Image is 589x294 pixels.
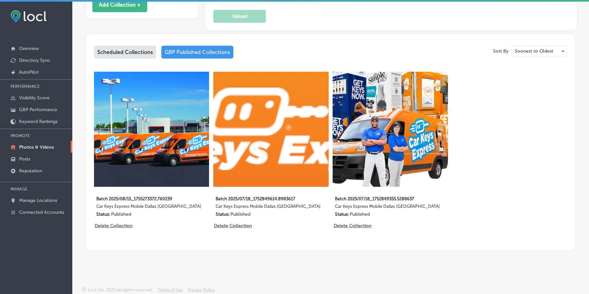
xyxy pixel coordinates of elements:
[111,211,131,217] p: Published
[94,72,209,187] img: Collection thumbnail
[19,69,39,75] p: AutoPilot
[216,204,320,211] label: Car Keys Express Mobile Dallas [GEOGRAPHIC_DATA]
[19,209,64,215] p: Connected Accounts
[334,223,371,229] p: Delete Collection
[19,107,57,112] p: GBP Performance
[161,46,233,59] div: GBP Published Collections
[19,198,57,203] p: Manage Locations
[512,46,567,57] div: Soonest to Oldest
[19,156,30,162] p: Posts
[216,192,304,204] label: Batch 2025/07/18_1752849614.8983617
[335,211,349,217] p: Status:
[19,119,58,124] p: Keyword Rankings
[19,58,50,63] p: Directory Sync
[350,211,370,217] p: Published
[94,46,156,59] div: Scheduled Collections
[216,211,230,217] p: Status:
[214,223,251,229] p: Delete Collection
[96,211,110,217] p: Status:
[515,48,553,54] p: Soonest to Oldest
[19,46,39,51] p: Overview
[335,192,423,204] label: Batch 2025/07/18_1752849355.5288637
[213,10,266,23] button: Upload
[88,287,153,292] p: Locl, Inc. 2025 all rights reserved.
[213,72,328,187] img: Collection thumbnail
[11,10,47,22] img: fda3e92497d09a02dc62c9cd864e3231.png
[95,223,132,229] p: Delete Collection
[19,95,50,101] p: Visibility Score
[96,192,185,204] label: Batch 2025/08/15_1755273372.760239
[333,72,448,187] img: Collection thumbnail
[19,144,54,150] p: Photos & Videos
[230,211,250,217] p: Published
[19,168,42,174] p: Reputation
[96,204,201,211] label: Car Keys Express Mobile Dallas [GEOGRAPHIC_DATA]
[335,204,440,211] label: Car Keys Express Mobile Dallas [GEOGRAPHIC_DATA]
[493,48,508,54] p: Sort By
